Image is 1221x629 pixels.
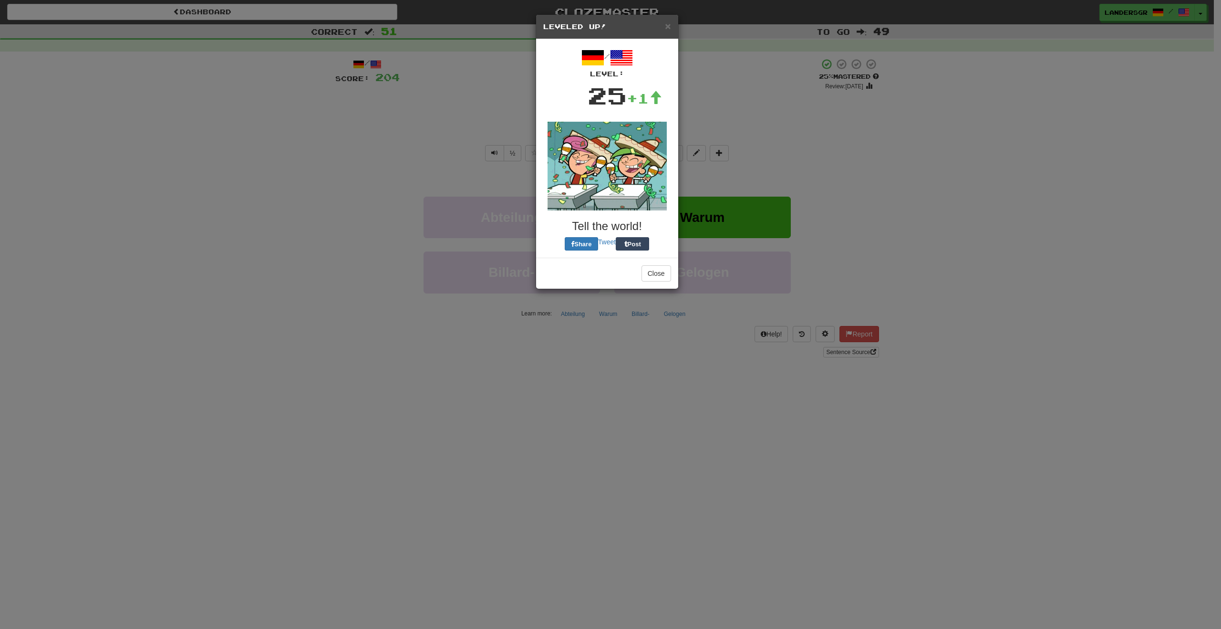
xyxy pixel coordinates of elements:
button: Share [565,237,598,251]
button: Close [642,265,671,282]
div: Level: [543,69,671,79]
div: +1 [627,89,662,108]
img: fairly-odd-parents-da00311291977d55ff188899e898f38bf0ea27628e4b7d842fa96e17094d9a08.gif [548,122,667,210]
h5: Leveled Up! [543,22,671,31]
span: × [665,21,671,31]
button: Post [616,237,649,251]
button: Close [665,21,671,31]
a: Tweet [598,238,616,246]
div: 25 [588,79,627,112]
h3: Tell the world! [543,220,671,232]
div: / [543,46,671,79]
